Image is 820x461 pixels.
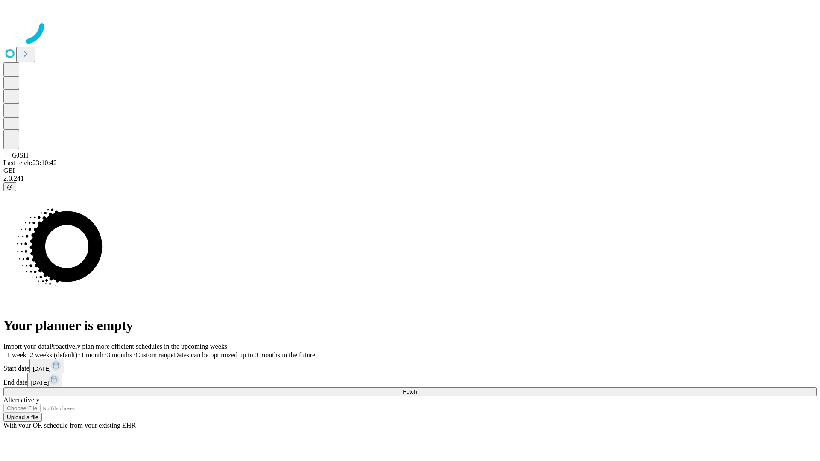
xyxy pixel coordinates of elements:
[3,175,817,182] div: 2.0.241
[3,413,42,422] button: Upload a file
[3,359,817,373] div: Start date
[135,351,173,359] span: Custom range
[174,351,317,359] span: Dates can be optimized up to 3 months in the future.
[3,396,39,403] span: Alternatively
[3,318,817,333] h1: Your planner is empty
[7,184,13,190] span: @
[50,343,229,350] span: Proactively plan more efficient schedules in the upcoming weeks.
[3,373,817,387] div: End date
[3,182,16,191] button: @
[403,388,417,395] span: Fetch
[33,365,51,372] span: [DATE]
[3,167,817,175] div: GEI
[107,351,132,359] span: 3 months
[30,351,77,359] span: 2 weeks (default)
[3,159,57,166] span: Last fetch: 23:10:42
[31,379,49,386] span: [DATE]
[29,359,64,373] button: [DATE]
[3,387,817,396] button: Fetch
[12,152,28,159] span: GJSH
[81,351,103,359] span: 1 month
[7,351,26,359] span: 1 week
[3,422,136,429] span: With your OR schedule from your existing EHR
[3,343,50,350] span: Import your data
[27,373,62,387] button: [DATE]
